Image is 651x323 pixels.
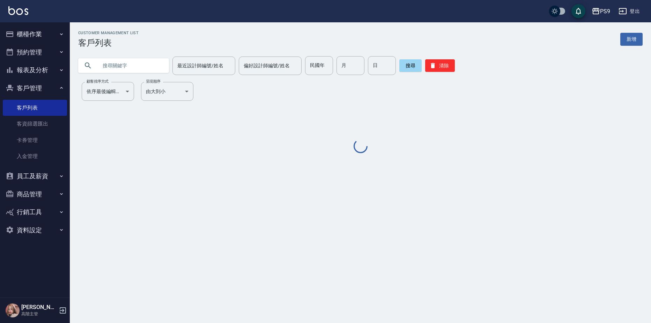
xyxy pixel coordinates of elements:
div: PS9 [600,7,610,16]
img: Logo [8,6,28,15]
a: 客資篩選匯出 [3,116,67,132]
h3: 客戶列表 [78,38,139,48]
button: 登出 [616,5,643,18]
p: 高階主管 [21,311,57,317]
h2: Customer Management List [78,31,139,35]
label: 呈現順序 [146,79,161,84]
button: 預約管理 [3,43,67,61]
button: save [571,4,585,18]
button: 商品管理 [3,185,67,203]
div: 依序最後編輯時間 [82,82,134,101]
button: 資料設定 [3,221,67,239]
button: PS9 [589,4,613,18]
img: Person [6,303,20,317]
button: 員工及薪資 [3,167,67,185]
button: 行銷工具 [3,203,67,221]
button: 清除 [425,59,455,72]
input: 搜尋關鍵字 [98,56,163,75]
a: 卡券管理 [3,132,67,148]
button: 搜尋 [399,59,422,72]
button: 報表及分析 [3,61,67,79]
a: 客戶列表 [3,100,67,116]
a: 新增 [620,33,643,46]
button: 櫃檯作業 [3,25,67,43]
div: 由大到小 [141,82,193,101]
label: 顧客排序方式 [87,79,109,84]
a: 入金管理 [3,148,67,164]
button: 客戶管理 [3,79,67,97]
h5: [PERSON_NAME] [21,304,57,311]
